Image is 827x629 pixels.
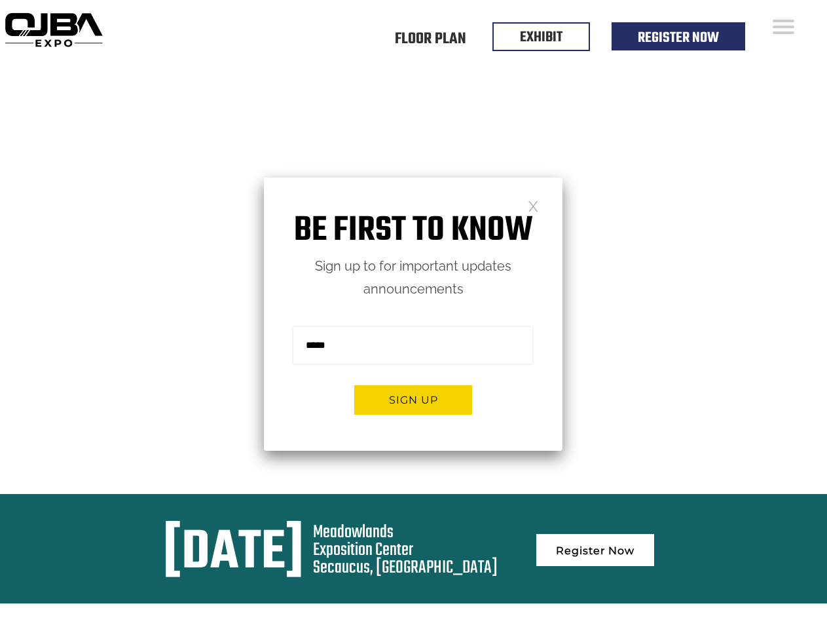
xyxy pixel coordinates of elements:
[313,524,498,577] div: Meadowlands Exposition Center Secaucus, [GEOGRAPHIC_DATA]
[163,524,304,584] div: [DATE]
[264,255,562,301] p: Sign up to for important updates announcements
[638,27,719,49] a: Register Now
[354,385,472,415] button: Sign up
[520,26,562,48] a: EXHIBIT
[536,534,654,566] a: Register Now
[528,200,539,211] a: Close
[264,210,562,252] h1: Be first to know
